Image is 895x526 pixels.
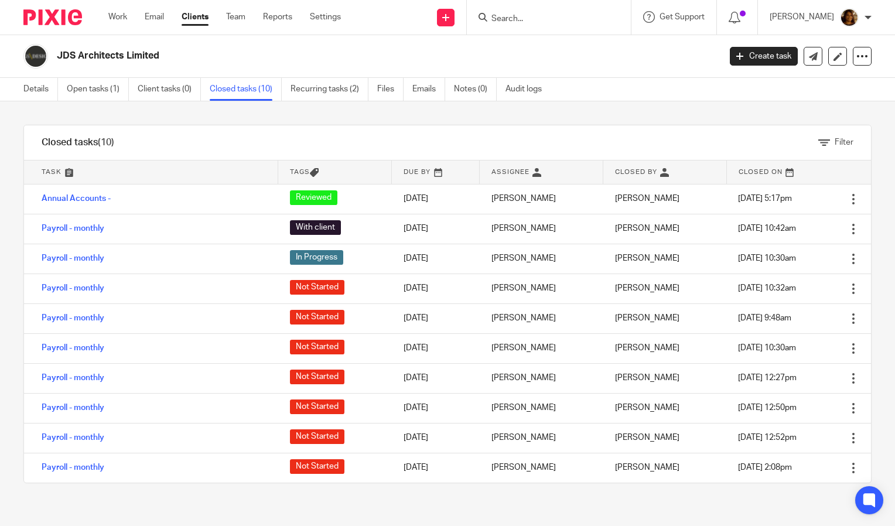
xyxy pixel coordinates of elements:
a: Audit logs [505,78,551,101]
td: [DATE] [392,303,480,333]
span: [PERSON_NAME] [615,344,679,352]
span: [PERSON_NAME] [615,314,679,322]
td: [PERSON_NAME] [480,184,603,214]
a: Notes (0) [454,78,497,101]
td: [PERSON_NAME] [480,363,603,393]
span: [PERSON_NAME] [615,224,679,233]
span: [DATE] 9:48am [738,314,791,322]
td: [DATE] [392,244,480,274]
span: [DATE] 12:52pm [738,433,797,442]
a: Payroll - monthly [42,404,104,412]
a: Recurring tasks (2) [291,78,368,101]
span: [DATE] 5:17pm [738,194,792,203]
img: LOGO.png [23,44,48,69]
a: Settings [310,11,341,23]
td: [DATE] [392,333,480,363]
span: With client [290,220,341,235]
span: Get Support [660,13,705,21]
input: Search [490,14,596,25]
a: Payroll - monthly [42,433,104,442]
span: [PERSON_NAME] [615,194,679,203]
a: Clients [182,11,209,23]
a: Reports [263,11,292,23]
td: [DATE] [392,214,480,244]
span: Not Started [290,429,344,444]
span: Not Started [290,370,344,384]
a: Files [377,78,404,101]
td: [PERSON_NAME] [480,423,603,453]
th: Tags [278,160,392,184]
a: Annual Accounts - [42,194,111,203]
span: [DATE] 10:32am [738,284,796,292]
span: Not Started [290,459,344,474]
img: Pixie [23,9,82,25]
td: [PERSON_NAME] [480,453,603,483]
span: In Progress [290,250,343,265]
td: [PERSON_NAME] [480,244,603,274]
a: Payroll - monthly [42,314,104,322]
span: Not Started [290,310,344,325]
a: Payroll - monthly [42,463,104,472]
span: [PERSON_NAME] [615,284,679,292]
a: Client tasks (0) [138,78,201,101]
a: Payroll - monthly [42,344,104,352]
span: (10) [98,138,114,147]
img: Arvinder.jpeg [840,8,859,27]
a: Email [145,11,164,23]
h1: Closed tasks [42,136,114,149]
a: Create task [730,47,798,66]
td: [DATE] [392,363,480,393]
a: Open tasks (1) [67,78,129,101]
td: [DATE] [392,274,480,303]
td: [DATE] [392,423,480,453]
p: [PERSON_NAME] [770,11,834,23]
a: Details [23,78,58,101]
a: Team [226,11,245,23]
td: [PERSON_NAME] [480,274,603,303]
span: [DATE] 10:30am [738,344,796,352]
a: Emails [412,78,445,101]
td: [PERSON_NAME] [480,393,603,423]
span: Not Started [290,280,344,295]
td: [PERSON_NAME] [480,303,603,333]
td: [DATE] [392,184,480,214]
td: [DATE] [392,393,480,423]
span: Reviewed [290,190,337,205]
a: Closed tasks (10) [210,78,282,101]
a: Payroll - monthly [42,284,104,292]
td: [PERSON_NAME] [480,214,603,244]
span: [PERSON_NAME] [615,404,679,412]
a: Payroll - monthly [42,224,104,233]
span: [DATE] 2:08pm [738,463,792,472]
td: [PERSON_NAME] [480,333,603,363]
h2: JDS Architects Limited [57,50,581,62]
span: [PERSON_NAME] [615,374,679,382]
span: [DATE] 12:27pm [738,374,797,382]
span: Not Started [290,399,344,414]
span: [DATE] 10:42am [738,224,796,233]
a: Work [108,11,127,23]
span: Filter [835,138,853,146]
span: [PERSON_NAME] [615,433,679,442]
span: [PERSON_NAME] [615,254,679,262]
span: [DATE] 12:50pm [738,404,797,412]
a: Payroll - monthly [42,254,104,262]
a: Payroll - monthly [42,374,104,382]
span: [PERSON_NAME] [615,463,679,472]
td: [DATE] [392,453,480,483]
span: [DATE] 10:30am [738,254,796,262]
span: Not Started [290,340,344,354]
